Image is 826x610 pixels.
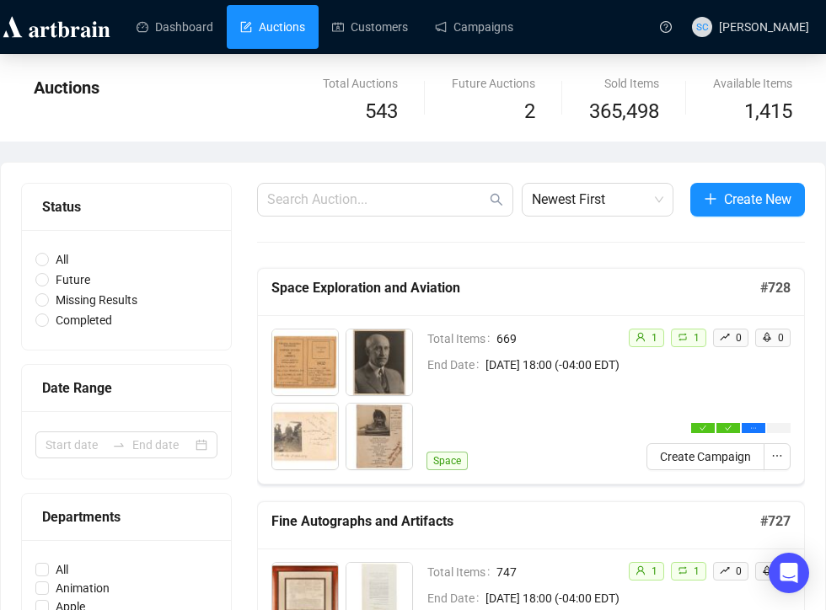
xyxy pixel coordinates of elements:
span: Auctions [34,78,99,98]
div: Departments [42,506,211,527]
span: Newest First [532,184,663,216]
span: retweet [678,332,688,342]
div: Open Intercom Messenger [769,553,809,593]
h5: Space Exploration and Aviation [271,278,760,298]
span: 1 [652,332,657,344]
input: End date [132,436,192,454]
span: Animation [49,579,116,597]
span: Completed [49,311,119,329]
span: to [112,438,126,452]
img: 8004_1.jpg [346,404,412,469]
span: End Date [427,589,485,607]
a: Auctions [240,5,305,49]
div: Available Items [713,74,792,93]
div: Date Range [42,377,211,399]
span: All [49,250,75,269]
a: Campaigns [435,5,513,49]
a: Space Exploration and Aviation#728Total Items669End Date[DATE] 18:00 (-04:00 EDT)Spaceuser1retwee... [257,268,805,484]
span: check [700,425,706,431]
span: Total Items [427,329,496,348]
span: 0 [736,565,742,577]
span: Future [49,270,97,289]
img: 8001_1.jpg [272,329,338,395]
span: question-circle [660,21,672,33]
img: 8002_1.jpg [346,329,412,395]
span: [PERSON_NAME] [719,20,809,34]
div: Total Auctions [323,74,398,93]
span: Create Campaign [660,447,751,466]
span: 0 [736,332,742,344]
span: [DATE] 18:00 (-04:00 EDT) [485,356,629,374]
span: check [725,425,732,431]
span: plus [704,192,717,206]
a: Customers [332,5,408,49]
span: 747 [496,563,629,581]
input: Search Auction... [267,190,486,210]
div: Status [42,196,211,217]
span: swap-right [112,438,126,452]
span: SC [696,19,708,35]
span: Total Items [427,563,496,581]
span: ellipsis [750,425,757,431]
span: rocket [762,332,772,342]
span: 0 [778,332,784,344]
span: All [49,560,75,579]
span: 1,415 [744,96,792,128]
span: 1 [694,565,700,577]
div: Sold Items [589,74,659,93]
span: Create New [724,189,791,210]
h5: # 728 [760,278,791,298]
span: search [490,193,503,206]
span: ellipsis [771,450,783,462]
img: 8003_1.jpg [272,404,338,469]
span: 2 [524,99,535,123]
span: End Date [427,356,485,374]
button: Create Campaign [646,443,764,470]
span: rise [720,332,730,342]
span: 669 [496,329,629,348]
span: 543 [365,99,398,123]
button: Create New [690,183,805,217]
span: user [636,565,646,575]
span: Space [426,452,468,470]
h5: Fine Autographs and Artifacts [271,511,760,532]
span: rise [720,565,730,575]
input: Start date [46,436,105,454]
a: Dashboard [137,5,213,49]
span: 1 [652,565,657,577]
h5: # 727 [760,511,791,532]
span: user [636,332,646,342]
span: Missing Results [49,291,144,309]
div: Future Auctions [452,74,535,93]
span: rocket [762,565,772,575]
span: retweet [678,565,688,575]
span: 365,498 [589,96,659,128]
span: [DATE] 18:00 (-04:00 EDT) [485,589,629,607]
span: 1 [694,332,700,344]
